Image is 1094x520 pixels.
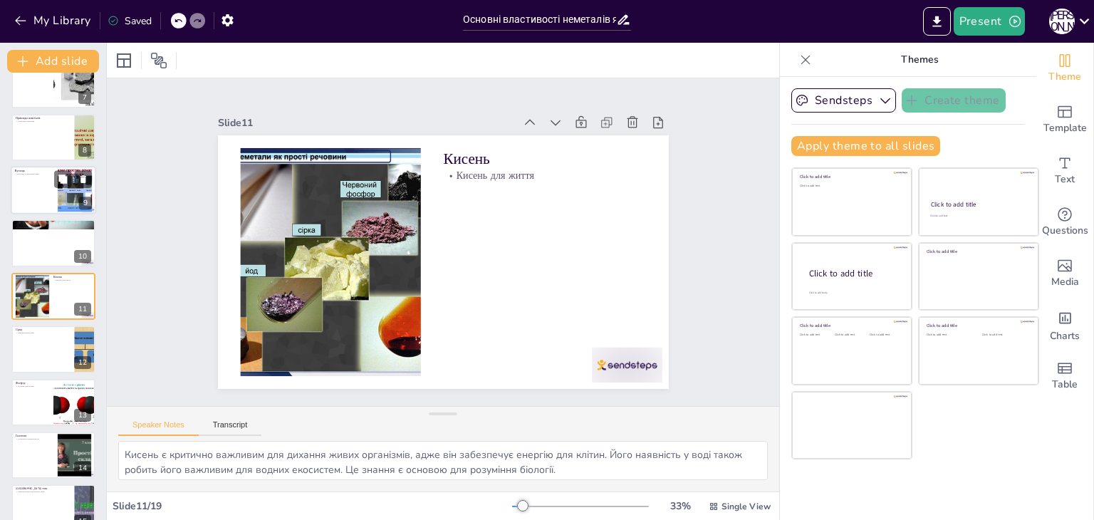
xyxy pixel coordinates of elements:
[199,420,262,436] button: Transcript
[74,356,91,369] div: 12
[817,43,1022,77] p: Themes
[11,379,95,426] div: 13
[78,144,91,157] div: 8
[16,222,91,227] p: Азот
[902,88,1006,113] button: Create theme
[809,291,899,294] div: Click to add body
[11,61,95,108] div: 7
[16,487,71,492] p: [GEOGRAPHIC_DATA] гази
[16,226,91,229] p: Азот в атмосфері
[927,249,1028,254] div: Click to add title
[1036,43,1093,94] div: Change the overall theme
[53,279,91,281] p: Кисень для життя
[79,197,92,210] div: 9
[113,499,512,513] div: Slide 11 / 19
[982,333,1027,337] div: Click to add text
[443,148,646,170] p: Кисень
[74,303,91,316] div: 11
[16,438,53,441] p: Галогени в промисловості
[800,323,902,328] div: Click to add title
[809,267,900,279] div: Click to add title
[16,385,49,388] p: Фосфор для рослин
[1048,69,1081,85] span: Theme
[11,432,95,479] div: 14
[800,333,832,337] div: Click to add text
[74,409,91,422] div: 13
[931,200,1026,209] div: Click to add title
[75,170,92,187] button: Delete Slide
[218,116,515,130] div: Slide 11
[1036,197,1093,248] div: Get real-time input from your audience
[11,9,97,32] button: My Library
[11,273,95,320] div: 11
[78,91,91,104] div: 7
[927,323,1028,328] div: Click to add title
[1036,248,1093,299] div: Add images, graphics, shapes or video
[15,169,53,173] p: Вуглець
[16,381,49,385] p: Фосфор
[53,275,91,279] p: Кисень
[16,434,53,438] p: Галогени
[15,172,53,175] p: Вуглець в органічній хімії
[7,50,99,73] button: Add slide
[150,52,167,69] span: Position
[443,169,646,183] p: Кисень для життя
[1036,299,1093,350] div: Add charts and graphs
[1036,94,1093,145] div: Add ready made slides
[791,136,940,156] button: Apply theme to all slides
[800,184,902,188] div: Click to add text
[954,7,1025,36] button: Present
[108,14,152,28] div: Saved
[113,49,135,72] div: Layout
[1049,7,1075,36] button: П [PERSON_NAME]
[1049,9,1075,34] div: П [PERSON_NAME]
[721,501,771,512] span: Single View
[11,166,96,214] div: 9
[1051,274,1079,290] span: Media
[11,114,95,161] div: 8
[16,120,71,123] p: Приклади неметалів
[663,499,697,513] div: 33 %
[16,332,71,335] p: Використання сірки
[74,462,91,474] div: 14
[118,420,199,436] button: Speaker Notes
[16,328,71,332] p: Сірка
[16,116,71,120] p: Приклади неметалів
[1042,223,1088,239] span: Questions
[118,441,768,480] textarea: Кисень є критично важливим для дихання живих організмів, адже він забезпечує енергію для клітин. ...
[74,250,91,263] div: 10
[800,174,902,180] div: Click to add title
[930,214,1025,218] div: Click to add text
[54,170,71,187] button: Duplicate Slide
[1055,172,1075,187] span: Text
[927,333,971,337] div: Click to add text
[1052,377,1078,392] span: Table
[923,7,951,36] button: Export to PowerPoint
[11,219,95,266] div: 10
[1043,120,1087,136] span: Template
[16,491,71,494] p: Використання благородних газів
[11,326,95,373] div: 12
[463,9,616,30] input: Insert title
[1036,350,1093,402] div: Add a table
[835,333,867,337] div: Click to add text
[870,333,902,337] div: Click to add text
[1036,145,1093,197] div: Add text boxes
[1050,328,1080,344] span: Charts
[791,88,896,113] button: Sendsteps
